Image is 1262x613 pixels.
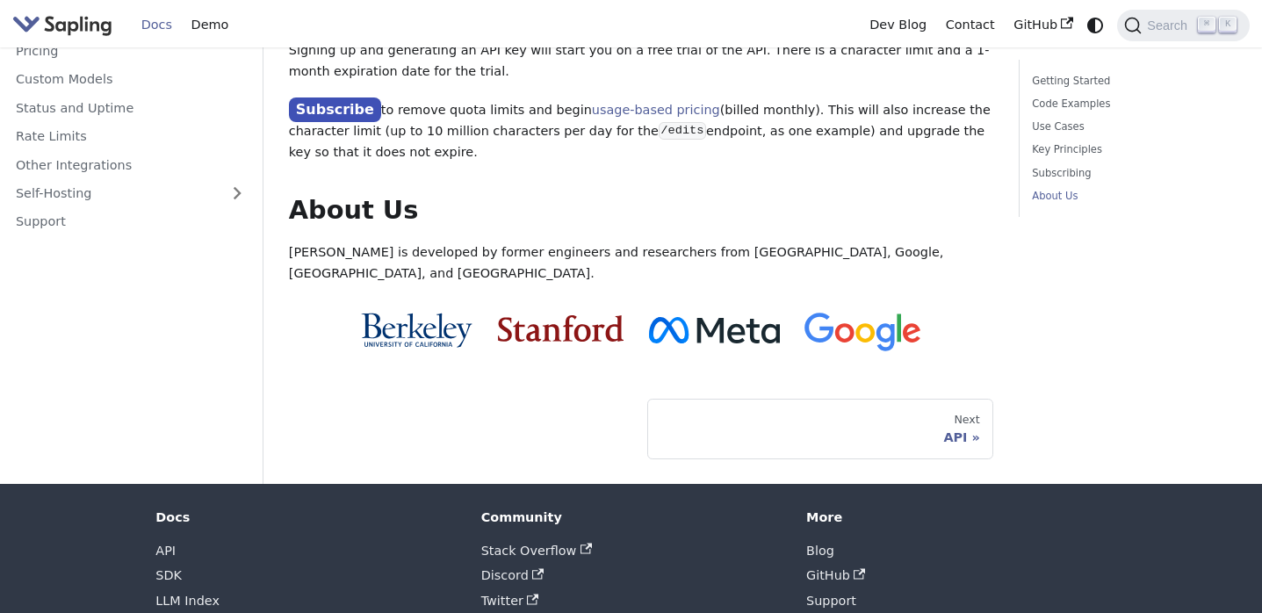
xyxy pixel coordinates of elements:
img: Google [804,313,921,352]
a: Code Examples [1032,96,1230,112]
a: Custom Models [6,67,255,92]
a: LLM Index [155,594,220,608]
button: Switch between dark and light mode (currently system mode) [1083,12,1108,38]
a: Blog [806,544,834,558]
a: API [155,544,176,558]
img: Meta [649,317,780,343]
a: Subscribe [289,97,381,123]
a: Support [6,209,255,234]
a: Pricing [6,39,255,64]
div: Docs [155,509,456,525]
code: /edits [659,122,706,140]
a: SDK [155,568,182,582]
div: Next [661,413,980,427]
a: Key Principles [1032,141,1230,158]
a: Dev Blog [860,11,935,39]
a: Rate Limits [6,124,255,149]
span: Search [1142,18,1198,32]
kbd: K [1219,17,1237,32]
div: Community [481,509,782,525]
a: Sapling.ai [12,12,119,38]
button: Search (Command+K) [1117,10,1249,41]
img: Sapling.ai [12,12,112,38]
div: API [661,429,980,445]
a: Docs [132,11,182,39]
p: [PERSON_NAME] is developed by former engineers and researchers from [GEOGRAPHIC_DATA], Google, [G... [289,242,993,285]
a: Getting Started [1032,73,1230,90]
h2: About Us [289,195,993,227]
a: usage-based pricing [592,103,720,117]
nav: Docs pages [289,399,993,458]
a: GitHub [1004,11,1082,39]
div: More [806,509,1107,525]
a: Twitter [481,594,539,608]
a: Support [806,594,856,608]
a: Contact [936,11,1005,39]
a: About Us [1032,188,1230,205]
a: NextAPI [647,399,993,458]
a: Discord [481,568,544,582]
a: Subscribing [1032,165,1230,182]
p: to remove quota limits and begin (billed monthly). This will also increase the character limit (u... [289,98,993,163]
a: GitHub [806,568,866,582]
img: Cal [361,313,472,348]
p: Signing up and generating an API key will start you on a free trial of the API. There is a charac... [289,40,993,83]
kbd: ⌘ [1198,17,1215,32]
img: Stanford [498,315,624,342]
a: Other Integrations [6,153,255,178]
a: Demo [182,11,238,39]
a: Use Cases [1032,119,1230,135]
a: Self-Hosting [6,181,255,206]
a: Status and Uptime [6,96,255,121]
a: Stack Overflow [481,544,592,558]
